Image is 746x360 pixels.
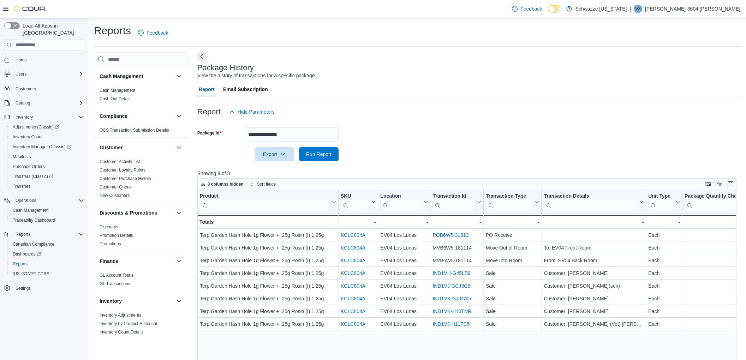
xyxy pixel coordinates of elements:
span: Run Report [306,151,332,158]
span: Transfers (Classic) [10,172,84,181]
button: Cash Management [100,73,173,80]
button: Compliance [100,113,173,120]
div: Transaction Type [486,193,533,200]
div: EV04 Los Lunas [380,256,428,265]
img: Cova [14,5,46,12]
a: Settings [13,284,34,293]
a: IND1VJ-GCJ3C5 [432,283,470,289]
span: Reports [16,232,30,237]
a: IND1VK-H10TNR [432,308,471,314]
button: Users [13,70,29,78]
a: KCLC804A [341,283,365,289]
div: Sale [486,282,539,290]
button: Catalog [1,98,87,108]
span: Home [13,55,84,64]
span: Operations [13,196,84,205]
a: KCLC804A [341,308,365,314]
span: Customer Loyalty Points [100,167,145,173]
div: Each [648,244,680,252]
span: Purchase Orders [13,164,45,169]
div: - [648,218,680,226]
button: Manifests [7,152,87,162]
button: Location [380,193,428,211]
a: [US_STATE] CCRS [10,270,52,278]
span: Transfers [10,182,84,191]
span: Transfers [13,184,30,189]
a: Transfers [10,182,33,191]
span: Traceabilty Dashboard [10,216,84,224]
div: Each [648,320,680,328]
a: Dashboards [7,249,87,259]
div: Vincent-3604 Valencia [634,5,642,13]
a: Cash Management [100,88,135,93]
button: Inventory [100,298,173,305]
a: Purchase Orders [10,162,48,171]
div: Each [648,307,680,316]
div: Terp Garden Hash Hole 1g Flower + .25g Rosin (I) 1.25g [200,269,336,277]
div: Terp Garden Hash Hole 1g Flower + .25g Rosin (I) 1.25g [200,282,336,290]
span: GL Transactions [100,281,130,287]
a: Customer Loyalty Points [100,168,145,173]
a: IND1VJ-H11TC5 [432,321,470,327]
button: Customers [1,83,87,94]
span: Inventory by Product Historical [100,321,157,326]
div: Terp Garden Hash Hole 1g Flower + .25g Rosin (I) 1.25g [200,244,336,252]
div: MVB6W5-181114 [432,244,481,252]
button: Users [1,69,87,79]
div: Cash Management [94,86,189,106]
a: Canadian Compliance [10,240,57,248]
a: Customer Activity List [100,159,140,164]
span: New Customers [100,193,130,198]
div: Customer: [PERSON_NAME] [544,294,644,303]
span: Canadian Compliance [13,241,54,247]
div: Each [648,269,680,277]
div: Finance [94,271,189,291]
a: KCLC804A [341,321,365,327]
a: Cash Management [10,206,51,215]
a: Inventory Manager (Classic) [7,142,87,152]
div: Terp Garden Hash Hole 1g Flower + .25g Rosin (I) 1.25g [200,294,336,303]
span: Manifests [13,154,31,160]
div: Transaction Details [544,193,638,211]
a: Adjustments (Classic) [7,122,87,132]
h3: Cash Management [100,73,143,80]
div: Unit Type [648,193,674,200]
div: - [380,218,428,226]
a: Manifests [10,152,34,161]
span: Inventory Count [10,133,84,141]
a: IND1VH-G45LB9 [432,270,470,276]
div: EV04 Los Lunas [380,282,428,290]
button: Transaction Details [544,193,644,211]
div: EV04 Los Lunas [380,231,428,239]
span: Users [16,71,26,77]
h3: Customer [100,144,123,151]
a: Transfers (Classic) [10,172,56,181]
button: Keyboard shortcuts [704,180,712,188]
button: Operations [1,196,87,205]
button: Transfers [7,181,87,191]
div: - [341,218,376,226]
span: Operations [16,198,36,203]
div: SKU [341,193,370,200]
span: Users [13,70,84,78]
div: To: EV04 Front Room [544,244,644,252]
button: Home [1,55,87,65]
button: Sort fields [247,180,279,188]
span: Inventory Count [13,134,43,140]
a: Traceabilty Dashboard [10,216,58,224]
button: Inventory [1,112,87,122]
span: Cash Out Details [100,96,132,102]
button: Finance [100,258,173,265]
span: Cash Management [10,206,84,215]
button: Hide Parameters [226,105,277,119]
a: Promotion Details [100,233,133,238]
div: EV04 Los Lunas [380,269,428,277]
span: GL Account Totals [100,272,133,278]
a: Customer Purchase History [100,176,151,181]
div: - [486,218,539,226]
span: Inventory Count Details [100,329,144,335]
a: KCLC804A [341,296,365,301]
